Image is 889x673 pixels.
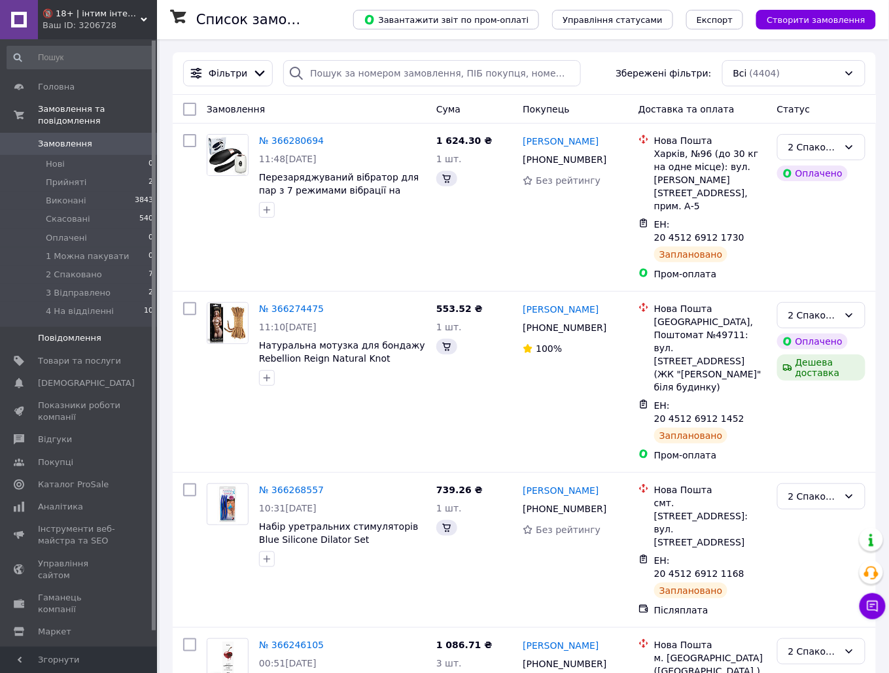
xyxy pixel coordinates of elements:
[38,434,72,445] span: Відгуки
[788,308,839,322] div: 2 Спаковано
[733,67,747,80] span: Всі
[523,104,569,114] span: Покупець
[436,640,493,650] span: 1 086.71 ₴
[638,104,735,114] span: Доставка та оплата
[46,158,65,170] span: Нові
[38,457,73,468] span: Покупці
[616,67,711,80] span: Збережені фільтри:
[46,213,90,225] span: Скасовані
[654,247,728,262] div: Заплановано
[46,305,114,317] span: 4 На відділенні
[207,135,248,175] img: Фото товару
[563,15,663,25] span: Управління статусами
[654,219,744,243] span: ЕН: 20 4512 6912 1730
[436,303,483,314] span: 553.52 ₴
[43,20,157,31] div: Ваш ID: 3206728
[46,250,130,262] span: 1 Можна пакувати
[654,604,767,617] div: Післяплата
[436,135,493,146] span: 1 624.30 ₴
[46,287,111,299] span: 3 Відправлено
[654,315,767,394] div: [GEOGRAPHIC_DATA], Поштомат №49711: вул. [STREET_ADDRESS] (ЖК "[PERSON_NAME]" біля будинку)
[46,232,87,244] span: Оплачені
[654,134,767,147] div: Нова Пошта
[686,10,744,29] button: Експорт
[436,154,462,164] span: 1 шт.
[756,10,876,29] button: Створити замовлення
[38,81,75,93] span: Головна
[536,525,601,535] span: Без рейтингу
[38,103,157,127] span: Замовлення та повідомлення
[436,503,462,513] span: 1 шт.
[523,154,606,165] span: [PHONE_NUMBER]
[283,60,581,86] input: Пошук за номером замовлення, ПІБ покупця, номером телефону, Email, номером накладної
[523,303,599,316] a: [PERSON_NAME]
[207,302,249,344] a: Фото товару
[46,269,102,281] span: 2 Спаковано
[523,322,606,333] span: [PHONE_NUMBER]
[750,68,780,78] span: (4404)
[259,503,317,513] span: 10:31[DATE]
[654,583,728,598] div: Заплановано
[46,195,86,207] span: Виконані
[697,15,733,25] span: Експорт
[436,658,462,668] span: 3 шт.
[259,521,418,545] a: Набір уретральних стимуляторів Blue Silicone Dilator Set
[259,485,324,495] a: № 366268557
[436,485,483,495] span: 739.26 ₴
[38,523,121,547] span: Інструменти веб-майстра та SEO
[207,104,265,114] span: Замовлення
[217,484,239,525] img: Фото товару
[259,640,324,650] a: № 366246105
[38,377,135,389] span: [DEMOGRAPHIC_DATA]
[139,213,153,225] span: 540
[654,496,767,549] div: смт. [STREET_ADDRESS]: вул. [STREET_ADDRESS]
[207,134,249,176] a: Фото товару
[523,659,606,669] span: [PHONE_NUMBER]
[144,305,153,317] span: 10
[38,400,121,423] span: Показники роботи компанії
[436,104,461,114] span: Cума
[353,10,539,29] button: Завантажити звіт по пром-оплаті
[777,334,848,349] div: Оплачено
[38,332,101,344] span: Повідомлення
[523,504,606,514] span: [PHONE_NUMBER]
[148,158,153,170] span: 0
[148,250,153,262] span: 0
[364,14,529,26] span: Завантажити звіт по пром-оплаті
[654,449,767,462] div: Пром-оплата
[259,135,324,146] a: № 366280694
[259,172,420,222] a: Перезаряджуваний вібратор для пар з 7 режимами вібрації на пульту дистанційного керування V-Vibe ...
[436,322,462,332] span: 1 шт.
[788,489,839,504] div: 2 Спаковано
[552,10,673,29] button: Управління статусами
[38,479,109,491] span: Каталог ProSale
[259,303,324,314] a: № 366274475
[788,140,839,154] div: 2 Спаковано
[743,14,876,24] a: Створити замовлення
[259,658,317,668] span: 00:51[DATE]
[767,15,865,25] span: Створити замовлення
[7,46,154,69] input: Пошук
[135,195,153,207] span: 3843
[523,484,599,497] a: [PERSON_NAME]
[148,177,153,188] span: 2
[259,154,317,164] span: 11:48[DATE]
[38,626,71,638] span: Маркет
[148,232,153,244] span: 0
[259,340,425,377] a: Натуральна мотузка для бондажу Rebellion Reign Natural Knot Bondage Rope, 10 м
[38,558,121,581] span: Управління сайтом
[536,175,601,186] span: Без рейтингу
[38,592,121,615] span: Гаманець компанії
[654,302,767,315] div: Нова Пошта
[654,638,767,651] div: Нова Пошта
[196,12,329,27] h1: Список замовлень
[788,644,839,659] div: 2 Спаковано
[207,483,249,525] a: Фото товару
[209,67,247,80] span: Фільтри
[777,165,848,181] div: Оплачено
[536,343,562,354] span: 100%
[38,501,83,513] span: Аналітика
